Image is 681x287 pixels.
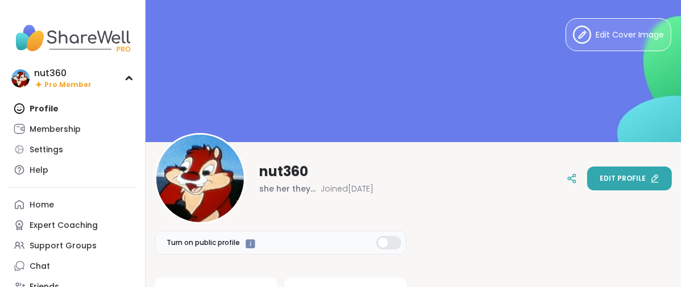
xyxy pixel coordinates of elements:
[167,238,240,248] span: Turn on public profile
[600,173,646,184] span: Edit profile
[30,124,81,135] div: Membership
[9,119,136,139] a: Membership
[30,144,63,156] div: Settings
[9,256,136,276] a: Chat
[259,163,308,181] span: nut360
[11,69,30,88] img: nut360
[156,135,244,222] img: nut360
[30,220,98,231] div: Expert Coaching
[596,29,664,41] span: Edit Cover Image
[9,139,136,160] a: Settings
[34,67,92,80] div: nut360
[9,215,136,235] a: Expert Coaching
[44,80,92,90] span: Pro Member
[259,183,316,194] span: she her they them
[9,18,136,58] img: ShareWell Nav Logo
[587,167,672,190] button: Edit profile
[9,160,136,180] a: Help
[9,235,136,256] a: Support Groups
[566,18,671,51] button: Edit Cover Image
[246,239,255,249] iframe: Spotlight
[321,183,373,194] span: Joined [DATE]
[30,165,48,176] div: Help
[9,194,136,215] a: Home
[30,261,50,272] div: Chat
[30,199,54,211] div: Home
[30,240,97,252] div: Support Groups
